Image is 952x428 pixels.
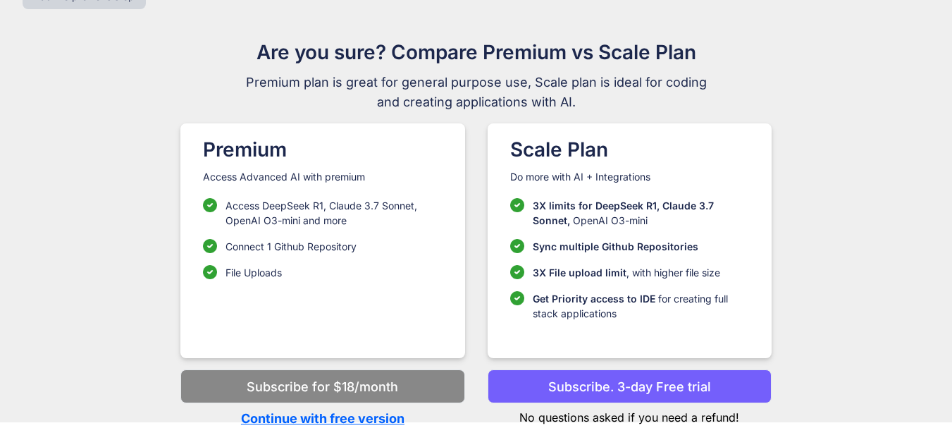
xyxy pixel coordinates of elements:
img: checklist [203,239,217,253]
img: checklist [510,198,524,212]
p: Subscribe for $18/month [247,377,398,396]
p: Access Advanced AI with premium [203,170,442,184]
p: , with higher file size [533,265,720,280]
p: No questions asked if you need a refund! [488,403,772,426]
h1: Premium [203,135,442,164]
img: checklist [510,291,524,305]
img: checklist [510,239,524,253]
img: checklist [203,265,217,279]
span: 3X limits for DeepSeek R1, Claude 3.7 Sonnet, [533,200,714,226]
img: checklist [510,265,524,279]
p: OpenAI O3-mini [533,198,749,228]
h1: Are you sure? Compare Premium vs Scale Plan [240,37,713,67]
button: Subscribe for $18/month [180,369,464,403]
p: for creating full stack applications [533,291,749,321]
h1: Scale Plan [510,135,749,164]
span: 3X File upload limit [533,267,626,279]
p: Connect 1 Github Repository [225,239,357,254]
p: Access DeepSeek R1, Claude 3.7 Sonnet, OpenAI O3-mini and more [225,198,442,228]
img: checklist [203,198,217,212]
p: Sync multiple Github Repositories [533,239,698,254]
p: Do more with AI + Integrations [510,170,749,184]
button: Subscribe. 3-day Free trial [488,369,772,403]
span: Get Priority access to IDE [533,293,655,305]
p: File Uploads [225,265,282,280]
span: Premium plan is great for general purpose use, Scale plan is ideal for coding and creating applic... [240,73,713,112]
p: Subscribe. 3-day Free trial [548,377,711,396]
p: Continue with free version [180,409,464,428]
